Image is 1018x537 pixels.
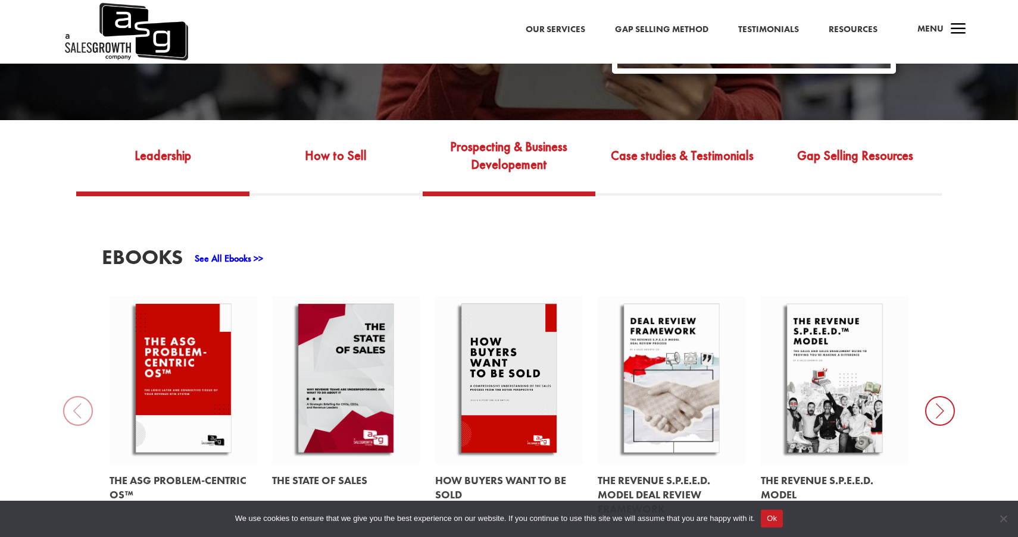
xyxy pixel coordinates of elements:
a: Resources [829,22,878,37]
a: Case studies & Testimonials [595,136,769,192]
span: No [997,513,1009,525]
a: Prospecting & Business Developement [423,136,596,192]
h3: EBooks [102,247,183,274]
span: We use cookies to ensure that we give you the best experience on our website. If you continue to ... [235,513,755,525]
a: See All Ebooks >> [195,252,263,265]
a: Gap Selling Method [615,22,708,37]
a: Our Services [526,22,585,37]
a: Testimonials [738,22,799,37]
a: Leadership [76,136,249,192]
span: Menu [917,23,944,34]
a: Gap Selling Resources [769,136,942,192]
a: How to Sell [249,136,423,192]
span: a [947,18,970,42]
button: Ok [761,510,783,527]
